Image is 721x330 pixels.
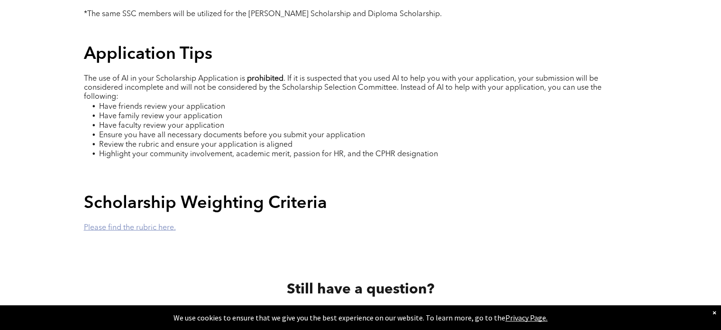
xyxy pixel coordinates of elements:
span: Application Tips [84,46,212,63]
span: Scholarship Weighting Criteria [84,195,327,212]
span: Have faculty review your application [99,122,224,129]
span: Have friends review your application [99,103,225,110]
span: Highlight your community involvement, academic merit, passion for HR, and the CPHR designation [99,150,438,158]
span: Still have a question? [287,282,434,296]
span: Review the rubric and ensure your application is aligned [99,141,292,148]
a: Please find the rubric here. [84,224,176,231]
span: . If it is suspected that you used AI to help you with your application, your submission will be ... [84,75,602,101]
div: Dismiss notification [712,308,716,317]
span: *The same SSC members will be utilized for the [PERSON_NAME] Scholarship and Diploma Scholarship. [84,10,442,18]
a: Privacy Page. [505,313,548,322]
span: Ensure you have all necessary documents before you submit your application [99,131,365,139]
span: The use of AI in your Scholarship Application is [84,75,245,83]
span: Have family review your application [99,112,222,120]
strong: prohibited [247,75,283,83]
